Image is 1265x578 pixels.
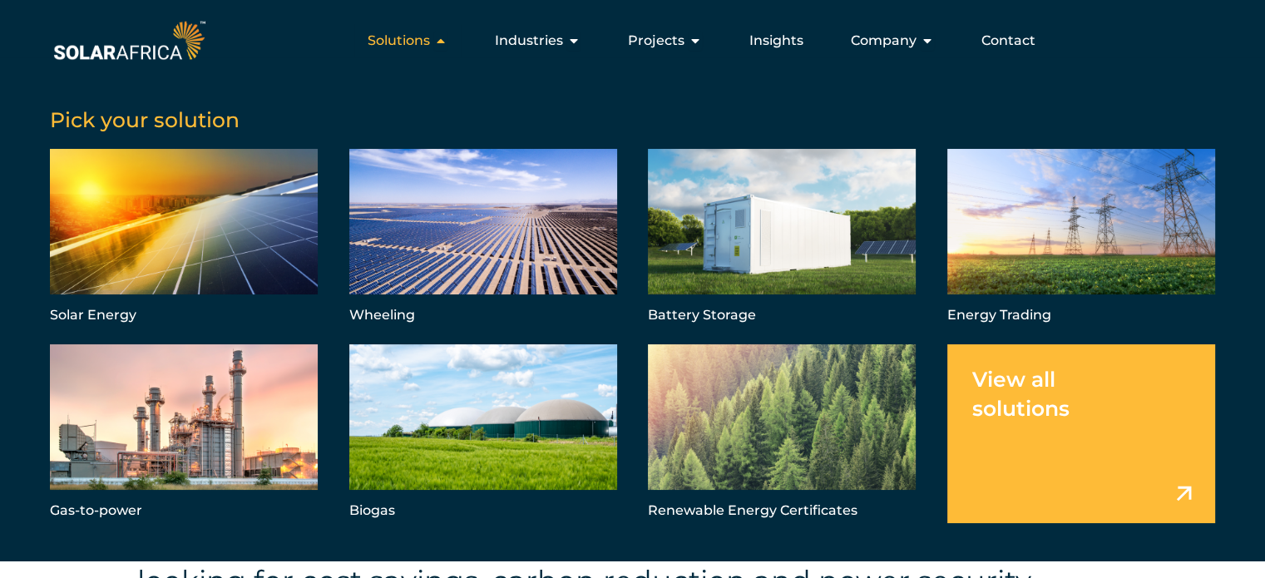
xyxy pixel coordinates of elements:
[209,24,1049,57] div: Menu Toggle
[495,31,563,51] span: Industries
[749,31,803,51] a: Insights
[368,31,430,51] span: Solutions
[851,31,917,51] span: Company
[981,31,1035,51] a: Contact
[209,24,1049,57] nav: Menu
[50,149,318,328] a: Solar Energy
[947,344,1215,523] a: View all solutions
[628,31,684,51] span: Projects
[50,107,1215,132] h5: Pick your solution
